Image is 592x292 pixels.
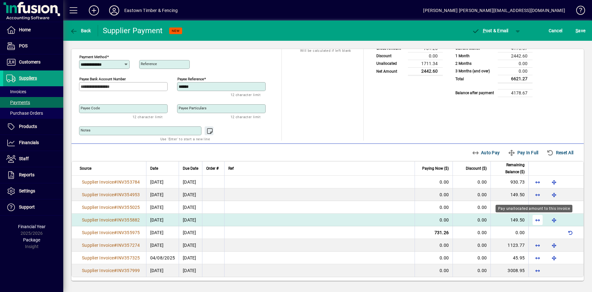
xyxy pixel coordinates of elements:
[150,205,164,210] span: [DATE]
[373,52,408,60] td: Discount
[150,165,158,172] span: Date
[179,226,202,239] td: [DATE]
[408,67,443,75] td: 2442.60
[574,25,587,36] button: Save
[82,268,114,273] span: Supplier Invoice
[19,43,28,48] span: POS
[70,28,91,33] span: Back
[206,165,219,172] span: Order #
[117,230,140,235] span: INV355975
[80,229,142,236] a: Supplier Invoice#INV355975
[124,5,178,15] div: Eastown Timber & Fencing
[68,25,93,36] button: Back
[19,140,39,145] span: Financials
[114,255,117,260] span: #
[495,161,525,175] span: Remaining Balance ($)
[513,255,525,260] span: 45.95
[150,179,164,185] span: [DATE]
[80,216,142,223] a: Supplier Invoice#INV355882
[300,47,351,54] mat-hint: Will be calculated if left blank
[114,243,117,248] span: #
[81,106,100,110] mat-label: Payee Code
[440,192,449,197] span: 0.00
[510,179,525,185] span: 930.73
[3,151,63,167] a: Staff
[3,86,63,97] a: Invoices
[478,243,487,248] span: 0.00
[498,67,533,75] td: 0.00
[498,75,533,83] td: 6621.27
[117,217,140,222] span: INV355882
[508,243,525,248] span: 1123.77
[172,29,180,33] span: NEW
[150,243,164,248] span: [DATE]
[483,28,486,33] span: P
[84,5,104,16] button: Add
[435,230,449,235] span: 731.26
[79,55,107,59] mat-label: Payment method
[19,156,29,161] span: Staff
[478,268,487,273] span: 0.00
[478,205,487,210] span: 0.00
[183,165,198,172] span: Due Date
[515,230,525,235] span: 0.00
[3,22,63,38] a: Home
[82,243,114,248] span: Supplier Invoice
[549,26,563,36] span: Cancel
[3,54,63,70] a: Customers
[478,192,487,197] span: 0.00
[469,25,512,36] button: Post & Email
[81,128,90,132] mat-label: Notes
[231,113,261,120] mat-hint: 12 character limit
[3,167,63,183] a: Reports
[576,26,585,36] span: ave
[19,27,31,32] span: Home
[114,268,117,273] span: #
[498,60,533,67] td: 0.00
[80,204,142,211] a: Supplier Invoice#INV355025
[6,89,26,94] span: Invoices
[478,255,487,260] span: 0.00
[117,268,140,273] span: INV357999
[452,52,498,60] td: 1 Month
[505,147,541,158] button: Pay In Full
[80,267,142,274] a: Supplier Invoice#INV357999
[440,268,449,273] span: 0.00
[160,135,210,143] mat-hint: Use 'Enter' to start a new line
[452,30,533,97] app-page-summary-card: Supplier Balances
[478,230,487,235] span: 0.00
[3,38,63,54] a: POS
[571,1,584,22] a: Knowledge Base
[114,230,117,235] span: #
[498,52,533,60] td: 2442.60
[510,192,525,197] span: 149.50
[150,255,175,260] span: 04/08/2025
[373,67,408,75] td: Net Amount
[472,148,500,158] span: Auto Pay
[103,26,163,36] div: Supplier Payment
[117,192,140,197] span: INV354953
[117,205,140,210] span: INV355025
[3,97,63,108] a: Payments
[228,165,234,172] span: Ref
[82,230,114,235] span: Supplier Invoice
[508,148,538,158] span: Pay In Full
[19,172,34,177] span: Reports
[546,148,573,158] span: Reset All
[422,165,449,172] span: Paying Now ($)
[440,217,449,222] span: 0.00
[114,192,117,197] span: #
[19,204,35,210] span: Support
[80,254,142,261] a: Supplier Invoice#INV357325
[150,217,164,222] span: [DATE]
[114,179,117,185] span: #
[6,111,43,116] span: Purchase Orders
[3,199,63,215] a: Support
[19,59,40,64] span: Customers
[452,89,498,97] td: Balance after payment
[3,108,63,119] a: Purchase Orders
[82,192,114,197] span: Supplier Invoice
[179,252,202,264] td: [DATE]
[80,179,142,186] a: Supplier Invoice#INV353784
[3,135,63,151] a: Financials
